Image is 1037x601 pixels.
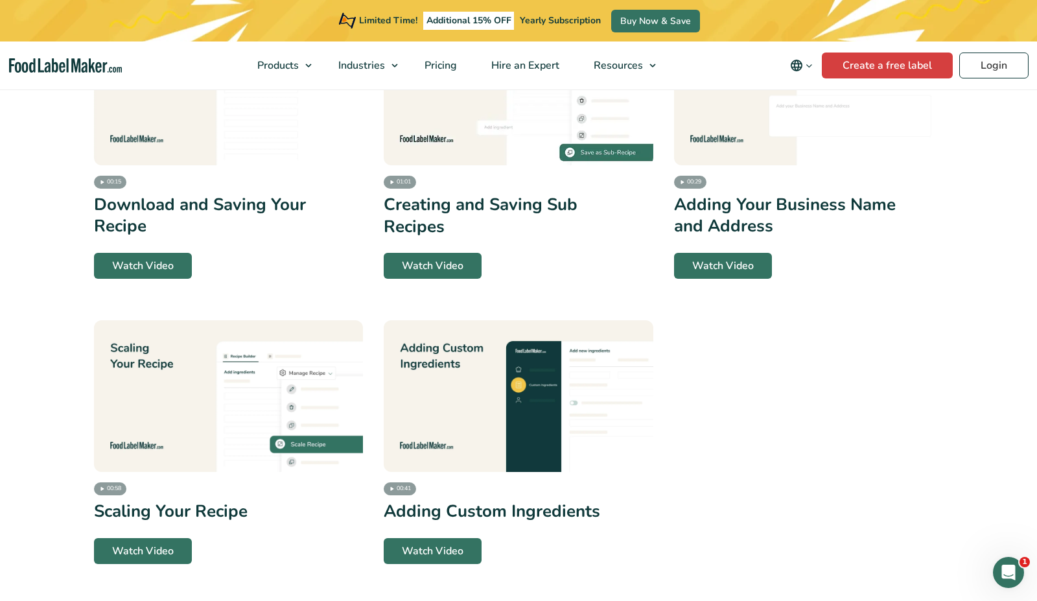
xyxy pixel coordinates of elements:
span: Hire an Expert [487,58,561,73]
h3: Download and Saving Your Recipe [94,194,322,238]
span: Additional 15% OFF [423,12,515,30]
button: Change language [781,53,822,78]
span: 00:15 [94,176,126,189]
iframe: Intercom live chat [993,557,1024,588]
a: Food Label Maker homepage [9,58,122,73]
a: Buy Now & Save [611,10,700,32]
a: Watch Video [94,253,192,279]
h3: Adding Your Business Name and Address [674,194,902,238]
span: Products [253,58,300,73]
a: Industries [321,41,404,89]
h3: Scaling Your Recipe [94,501,322,523]
a: Hire an Expert [474,41,574,89]
a: Watch Video [94,538,192,564]
h3: Adding Custom Ingredients [384,501,612,523]
span: Industries [334,58,386,73]
a: Watch Video [384,538,482,564]
span: 1 [1020,557,1030,567]
a: Pricing [408,41,471,89]
a: Watch Video [384,253,482,279]
span: Resources [590,58,644,73]
a: Create a free label [822,53,953,78]
a: Login [959,53,1029,78]
span: Pricing [421,58,458,73]
span: 00:58 [94,482,126,495]
h3: Creating and Saving Sub Recipes [384,194,612,238]
a: Watch Video [674,253,772,279]
a: Products [240,41,318,89]
a: Resources [577,41,662,89]
span: Yearly Subscription [520,14,601,27]
span: 00:29 [674,176,706,189]
span: 00:41 [384,482,416,495]
span: 01:01 [384,176,416,189]
span: Limited Time! [359,14,417,27]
